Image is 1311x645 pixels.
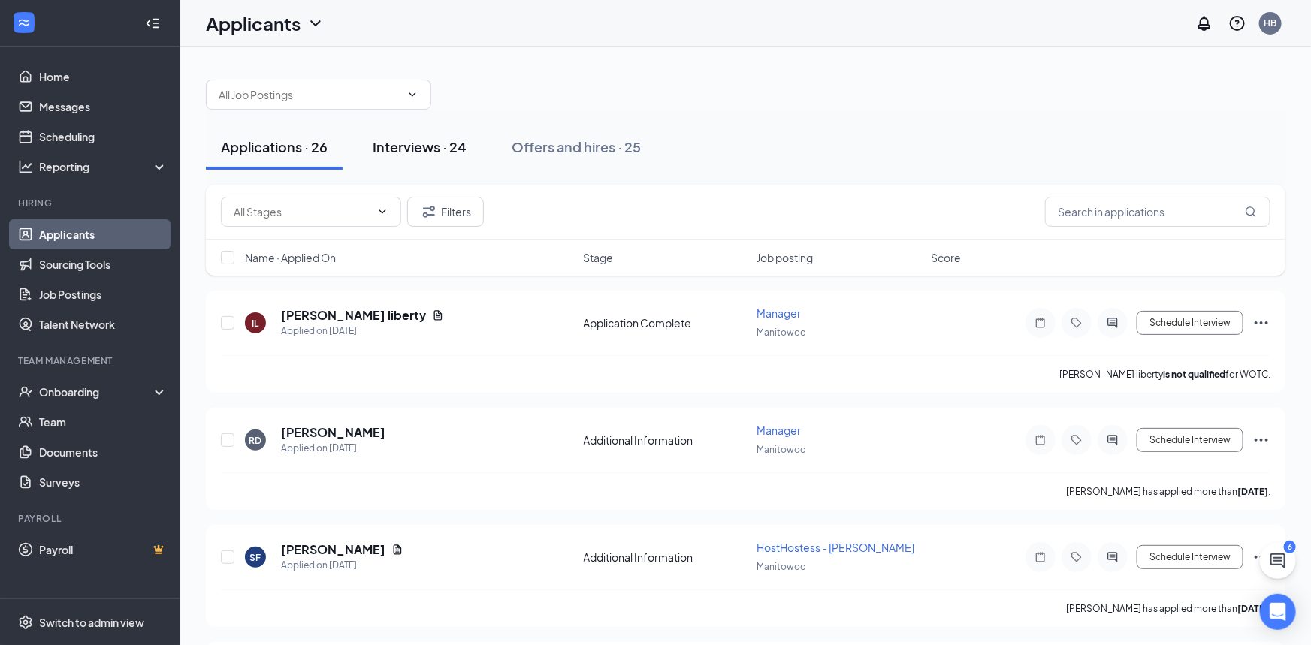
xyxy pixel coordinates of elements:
div: Reporting [39,159,168,174]
div: Switch to admin view [39,615,144,630]
span: Job posting [757,250,814,265]
a: Scheduling [39,122,168,152]
div: Open Intercom Messenger [1260,594,1296,630]
button: Schedule Interview [1137,311,1243,335]
p: [PERSON_NAME] has applied more than . [1066,485,1270,498]
button: ChatActive [1260,543,1296,579]
svg: MagnifyingGlass [1245,206,1257,218]
svg: UserCheck [18,384,33,399]
span: HostHostess - [PERSON_NAME] [757,541,915,554]
a: Surveys [39,467,168,497]
svg: Settings [18,615,33,630]
div: Additional Information [584,433,748,448]
svg: Ellipses [1252,314,1270,332]
a: Documents [39,437,168,467]
a: Home [39,62,168,92]
svg: Ellipses [1252,431,1270,449]
svg: ChevronDown [307,14,325,32]
svg: ChatActive [1269,552,1287,570]
h5: [PERSON_NAME] [281,424,385,441]
span: Score [931,250,961,265]
svg: Document [432,309,444,321]
div: Additional Information [584,550,748,565]
div: Hiring [18,197,165,209]
a: Messages [39,92,168,122]
div: Applied on [DATE] [281,324,444,339]
a: Applicants [39,219,168,249]
b: is not qualified [1163,369,1225,380]
svg: ActiveChat [1104,551,1122,563]
svg: WorkstreamLogo [17,15,32,30]
svg: Note [1032,551,1050,563]
svg: QuestionInfo [1228,14,1246,32]
a: Sourcing Tools [39,249,168,279]
a: Talent Network [39,309,168,339]
a: PayrollCrown [39,535,168,565]
button: Filter Filters [407,197,484,227]
div: Offers and hires · 25 [512,137,641,156]
svg: ActiveChat [1104,317,1122,329]
svg: Tag [1068,317,1086,329]
span: Manager [757,423,802,437]
svg: ActiveChat [1104,434,1122,446]
svg: Analysis [18,159,33,174]
div: Applied on [DATE] [281,441,385,456]
span: Manitowoc [757,327,806,338]
p: [PERSON_NAME] liberty for WOTC. [1059,368,1270,381]
input: Search in applications [1045,197,1270,227]
button: Schedule Interview [1137,428,1243,452]
div: 6 [1284,541,1296,553]
svg: Document [391,544,403,556]
svg: Collapse [145,16,160,31]
div: SF [250,551,261,564]
b: [DATE] [1237,486,1268,497]
svg: Note [1032,317,1050,329]
input: All Job Postings [219,86,400,103]
div: HB [1264,17,1277,29]
input: All Stages [234,203,370,220]
span: Manager [757,306,802,320]
span: Manitowoc [757,561,806,572]
h5: [PERSON_NAME] liberty [281,307,426,324]
div: IL [252,317,259,330]
div: Applications · 26 [221,137,328,156]
svg: Filter [420,203,438,221]
div: RD [249,434,262,447]
div: Onboarding [39,384,155,399]
h5: [PERSON_NAME] [281,541,385,558]
svg: Tag [1068,434,1086,446]
svg: Notifications [1195,14,1213,32]
a: Job Postings [39,279,168,309]
h1: Applicants [206,11,301,36]
svg: ChevronDown [406,89,418,101]
span: Name · Applied On [245,250,336,265]
a: Team [39,407,168,437]
div: Applied on [DATE] [281,558,403,573]
span: Manitowoc [757,444,806,455]
span: Stage [584,250,614,265]
div: Interviews · 24 [373,137,467,156]
svg: Tag [1068,551,1086,563]
button: Schedule Interview [1137,545,1243,569]
div: Application Complete [584,315,748,330]
svg: Note [1032,434,1050,446]
p: [PERSON_NAME] has applied more than . [1066,602,1270,615]
div: Payroll [18,512,165,525]
svg: ChevronDown [376,206,388,218]
div: Team Management [18,354,165,367]
svg: Ellipses [1252,548,1270,566]
b: [DATE] [1237,603,1268,614]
